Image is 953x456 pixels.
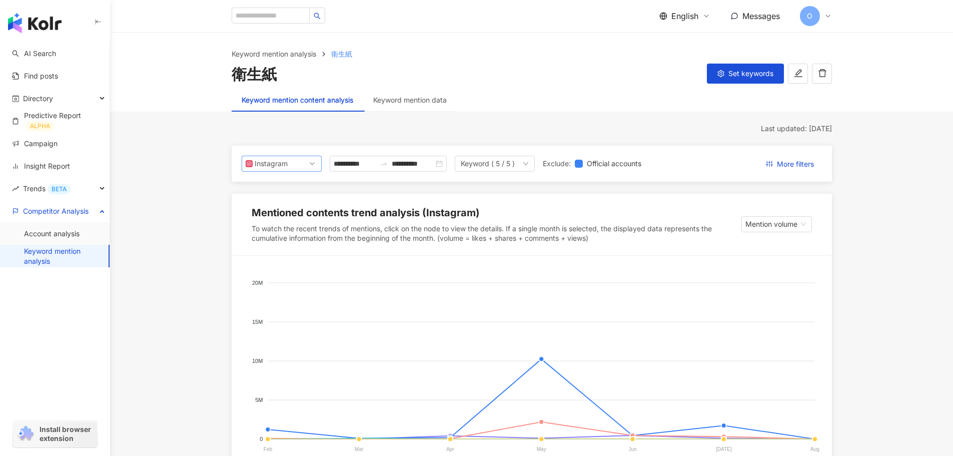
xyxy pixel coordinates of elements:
a: Keyword mention analysis [24,246,101,266]
span: to [380,160,388,168]
span: edit [794,69,803,78]
button: More filters [758,156,822,172]
a: Keyword mention analysis [230,49,318,60]
a: Campaign [12,139,58,149]
span: Mention volume [745,217,808,232]
img: logo [8,13,62,33]
a: Find posts [12,71,58,81]
a: chrome extensionInstall browser extension [13,420,97,447]
span: Set keywords [728,70,773,78]
span: rise [12,185,19,192]
div: Keyword mention content analysis [242,95,353,106]
tspan: 5M [255,397,263,403]
tspan: [DATE] [715,446,731,452]
a: Insight Report [12,161,70,171]
tspan: Apr [446,446,454,452]
a: Predictive ReportALPHA [12,111,102,131]
span: English [671,11,698,22]
span: swap-right [380,160,388,168]
tspan: Jun [628,446,636,452]
div: Mentioned contents trend analysis (Instagram) [252,206,480,220]
div: Last updated: [DATE] [232,124,832,134]
div: Instagram [255,156,287,171]
span: Install browser extension [40,425,94,443]
span: Competitor Analysis [23,200,89,222]
tspan: 10M [252,358,263,364]
div: 衛生紙 [232,64,277,85]
span: search [314,13,321,20]
button: Set keywords [707,64,784,84]
span: Messages [742,11,780,21]
div: Keyword mention data [373,95,447,106]
tspan: May [536,446,546,452]
tspan: Mar [355,446,364,452]
span: 衛生紙 [331,50,352,58]
tspan: 15M [252,318,263,324]
a: searchAI Search [12,49,56,59]
span: Official accounts [583,158,645,169]
a: Account analysis [24,229,80,239]
tspan: 0 [260,436,263,442]
span: Directory [23,87,53,110]
span: down [523,161,529,167]
span: setting [717,70,724,77]
tspan: 20M [252,279,263,285]
div: BETA [48,184,71,194]
span: delete [818,69,827,78]
span: O [807,11,812,22]
span: More filters [777,156,814,172]
img: chrome extension [16,426,35,442]
tspan: Aug [810,446,819,452]
div: Keyword ( 5 / 5 ) [461,156,515,171]
label: Exclude : [543,158,571,169]
div: To watch the recent trends of mentions, click on the node to view the details. If a single month ... [252,224,741,243]
tspan: Feb [263,446,272,452]
span: Trends [23,177,71,200]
